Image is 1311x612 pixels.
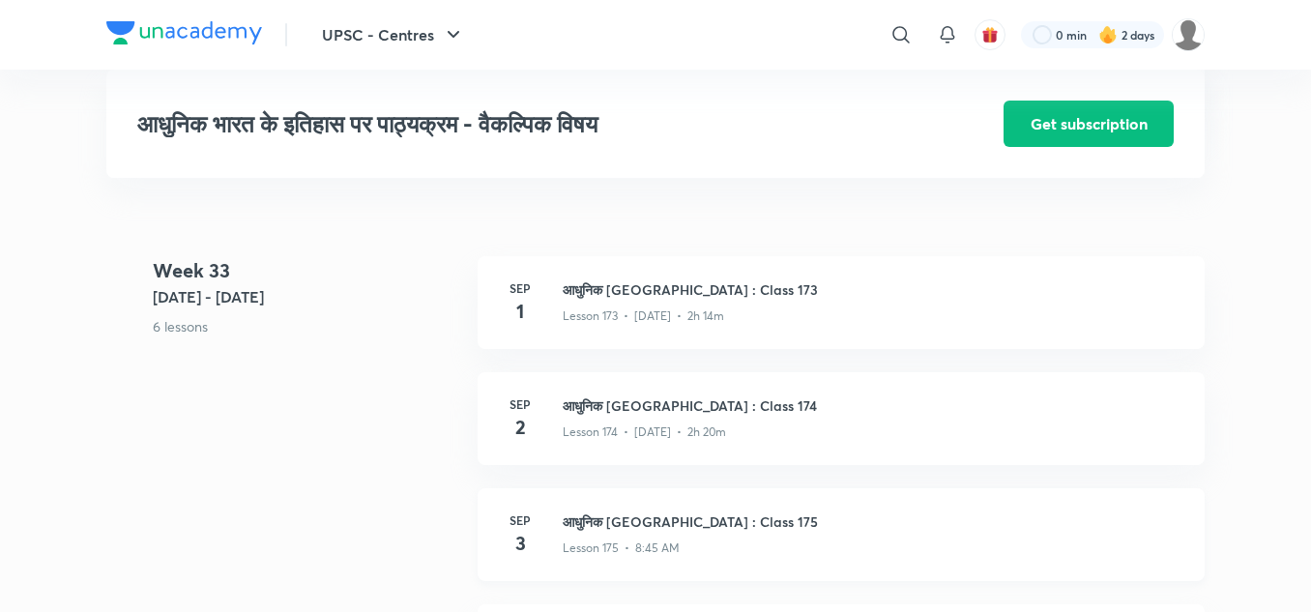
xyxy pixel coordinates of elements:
[501,413,539,442] h4: 2
[501,395,539,413] h6: Sep
[310,15,477,54] button: UPSC - Centres
[981,26,999,44] img: avatar
[501,297,539,326] h4: 1
[478,488,1205,604] a: Sep3आधुनिक [GEOGRAPHIC_DATA] : Class 175Lesson 175 • 8:45 AM
[106,21,262,44] img: Company Logo
[563,395,1181,416] h3: आधुनिक [GEOGRAPHIC_DATA] : Class 174
[1172,18,1205,51] img: amit tripathi
[1098,25,1118,44] img: streak
[563,539,680,557] p: Lesson 175 • 8:45 AM
[1004,101,1174,147] button: Get subscription
[478,372,1205,488] a: Sep2आधुनिक [GEOGRAPHIC_DATA] : Class 174Lesson 174 • [DATE] • 2h 20m
[153,256,462,285] h4: Week 33
[478,256,1205,372] a: Sep1आधुनिक [GEOGRAPHIC_DATA] : Class 173Lesson 173 • [DATE] • 2h 14m
[501,511,539,529] h6: Sep
[563,511,1181,532] h3: आधुनिक [GEOGRAPHIC_DATA] : Class 175
[137,110,894,138] h3: आधुनिक भारत के इतिहास पर पाठ्यक्रम - वैकल्पिक विषय
[153,285,462,308] h5: [DATE] - [DATE]
[501,279,539,297] h6: Sep
[563,423,726,441] p: Lesson 174 • [DATE] • 2h 20m
[106,21,262,49] a: Company Logo
[563,279,1181,300] h3: आधुनिक [GEOGRAPHIC_DATA] : Class 173
[501,529,539,558] h4: 3
[975,19,1005,50] button: avatar
[153,316,462,336] p: 6 lessons
[563,307,724,325] p: Lesson 173 • [DATE] • 2h 14m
